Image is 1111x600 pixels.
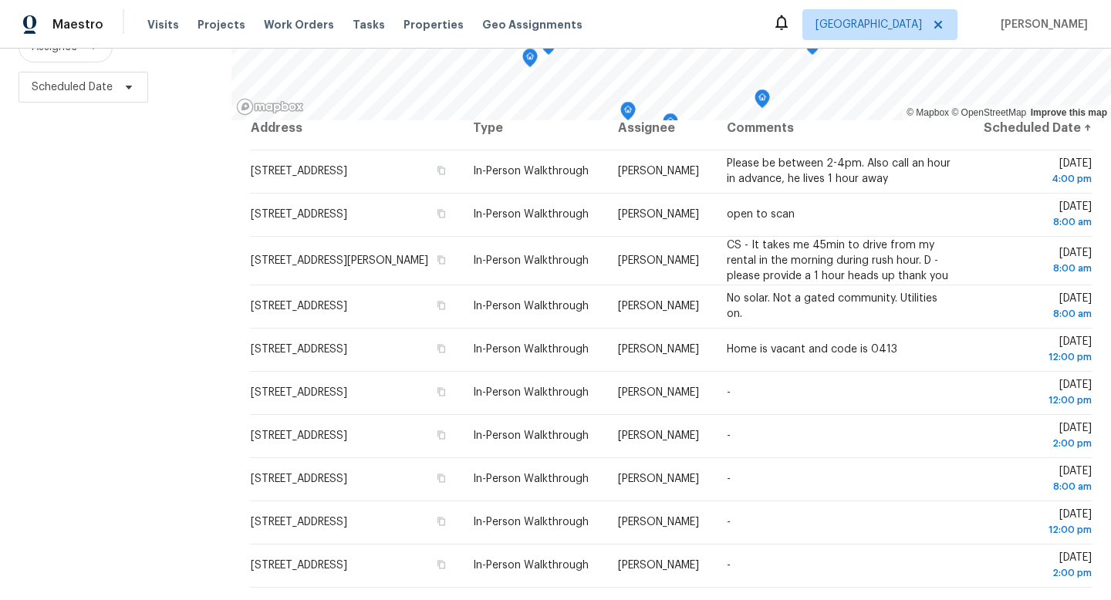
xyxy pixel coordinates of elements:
span: [PERSON_NAME] [618,474,699,484]
span: [STREET_ADDRESS][PERSON_NAME] [251,255,428,266]
span: [PERSON_NAME] [618,517,699,528]
button: Copy Address [434,253,448,267]
a: Improve this map [1031,107,1107,118]
span: [PERSON_NAME] [994,17,1088,32]
span: In-Person Walkthrough [473,255,589,266]
span: open to scan [727,209,795,220]
th: Comments [714,106,967,150]
button: Copy Address [434,163,448,177]
span: [DATE] [980,423,1092,451]
span: - [727,387,731,398]
span: [DATE] [980,336,1092,365]
span: No solar. Not a gated community. Utilities on. [727,293,937,319]
th: Address [250,106,461,150]
span: In-Person Walkthrough [473,430,589,441]
span: [DATE] [980,379,1092,408]
span: Maestro [52,17,103,32]
span: - [727,517,731,528]
span: Visits [147,17,179,32]
div: 8:00 am [980,261,1092,276]
div: Map marker [663,113,678,137]
span: In-Person Walkthrough [473,166,589,177]
span: [PERSON_NAME] [618,209,699,220]
span: [DATE] [980,466,1092,494]
div: Map marker [755,89,770,113]
span: [DATE] [980,248,1092,276]
th: Type [461,106,606,150]
div: 12:00 pm [980,522,1092,538]
span: In-Person Walkthrough [473,209,589,220]
span: [PERSON_NAME] [618,344,699,355]
span: Scheduled Date [32,79,113,95]
span: In-Person Walkthrough [473,301,589,312]
span: [STREET_ADDRESS] [251,430,347,441]
div: 8:00 am [980,306,1092,322]
span: Home is vacant and code is 0413 [727,344,897,355]
a: Mapbox [907,107,949,118]
span: Geo Assignments [482,17,583,32]
div: Map marker [620,102,636,126]
span: [STREET_ADDRESS] [251,474,347,484]
span: CS - It takes me 45min to drive from my rental in the morning during rush hour. D - please provid... [727,240,948,281]
span: - [727,474,731,484]
div: 12:00 pm [980,393,1092,408]
span: Tasks [353,19,385,30]
span: [STREET_ADDRESS] [251,387,347,398]
button: Copy Address [434,207,448,221]
span: [DATE] [980,158,1092,187]
div: 12:00 pm [980,349,1092,365]
span: [PERSON_NAME] [618,430,699,441]
th: Assignee [606,106,714,150]
th: Scheduled Date ↑ [967,106,1092,150]
button: Copy Address [434,428,448,442]
span: Work Orders [264,17,334,32]
span: [DATE] [980,201,1092,230]
button: Copy Address [434,385,448,399]
span: In-Person Walkthrough [473,387,589,398]
span: [PERSON_NAME] [618,301,699,312]
span: In-Person Walkthrough [473,517,589,528]
span: [DATE] [980,552,1092,581]
span: [STREET_ADDRESS] [251,517,347,528]
button: Copy Address [434,342,448,356]
span: [DATE] [980,509,1092,538]
span: Projects [198,17,245,32]
a: Mapbox homepage [236,98,304,116]
span: - [727,560,731,571]
span: In-Person Walkthrough [473,560,589,571]
div: 8:00 am [980,479,1092,494]
div: 2:00 pm [980,565,1092,581]
span: Properties [404,17,464,32]
span: [STREET_ADDRESS] [251,166,347,177]
button: Copy Address [434,514,448,528]
span: [PERSON_NAME] [618,255,699,266]
button: Copy Address [434,558,448,571]
span: Please be between 2-4pm. Also call an hour in advance, he lives 1 hour away [727,158,951,184]
span: [STREET_ADDRESS] [251,209,347,220]
div: 4:00 pm [980,171,1092,187]
span: [DATE] [980,293,1092,322]
div: 8:00 am [980,214,1092,230]
span: [GEOGRAPHIC_DATA] [816,17,922,32]
div: 2:00 pm [980,436,1092,451]
span: [PERSON_NAME] [618,166,699,177]
a: OpenStreetMap [951,107,1026,118]
span: In-Person Walkthrough [473,474,589,484]
span: [STREET_ADDRESS] [251,344,347,355]
button: Copy Address [434,471,448,485]
span: [STREET_ADDRESS] [251,560,347,571]
span: - [727,430,731,441]
span: [STREET_ADDRESS] [251,301,347,312]
span: [PERSON_NAME] [618,560,699,571]
button: Copy Address [434,298,448,312]
span: [PERSON_NAME] [618,387,699,398]
div: Map marker [522,49,538,72]
span: In-Person Walkthrough [473,344,589,355]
